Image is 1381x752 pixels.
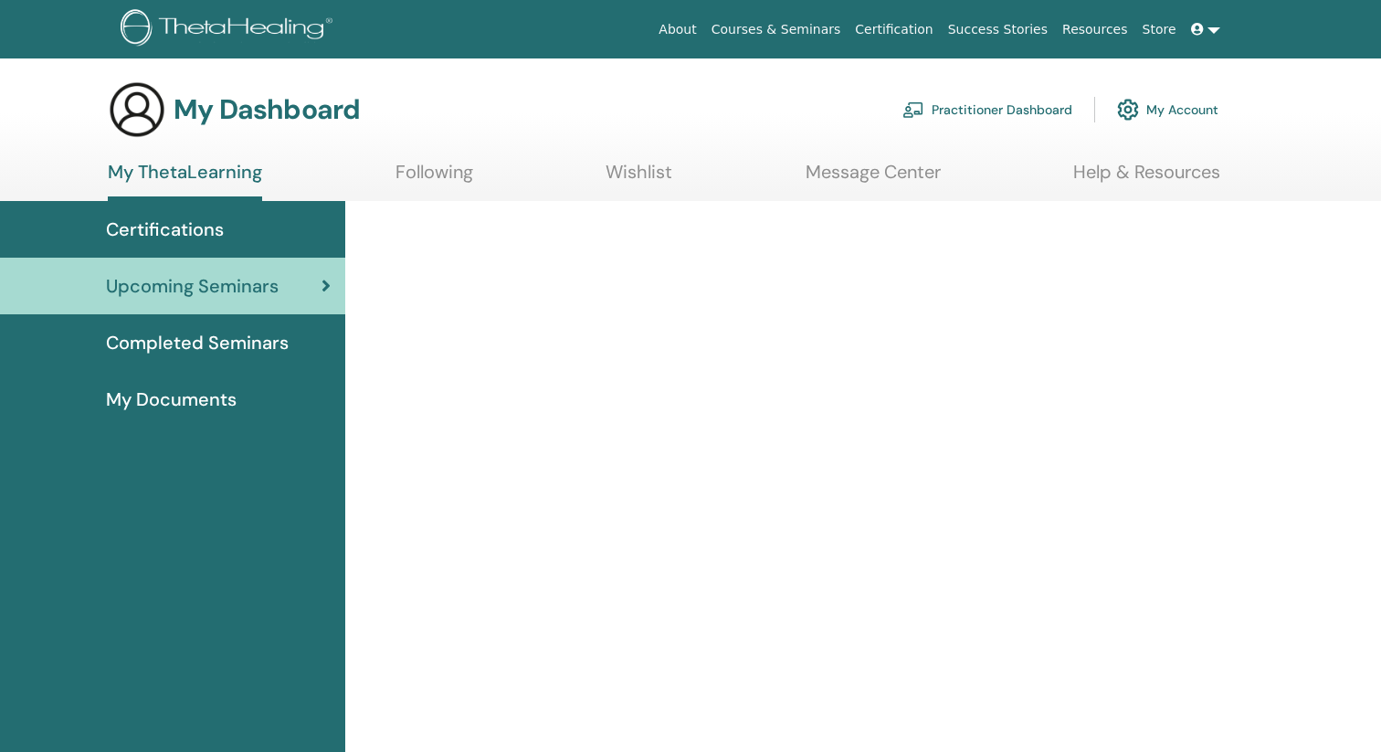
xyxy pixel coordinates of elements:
[106,329,289,356] span: Completed Seminars
[395,161,473,196] a: Following
[106,216,224,243] span: Certifications
[108,80,166,139] img: generic-user-icon.jpg
[941,13,1055,47] a: Success Stories
[106,272,279,300] span: Upcoming Seminars
[704,13,849,47] a: Courses & Seminars
[1117,90,1218,130] a: My Account
[1073,161,1220,196] a: Help & Resources
[651,13,703,47] a: About
[806,161,941,196] a: Message Center
[1117,94,1139,125] img: cog.svg
[1135,13,1184,47] a: Store
[606,161,672,196] a: Wishlist
[108,161,262,201] a: My ThetaLearning
[848,13,940,47] a: Certification
[1055,13,1135,47] a: Resources
[902,90,1072,130] a: Practitioner Dashboard
[106,386,237,413] span: My Documents
[902,101,924,118] img: chalkboard-teacher.svg
[174,93,360,126] h3: My Dashboard
[121,9,339,50] img: logo.png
